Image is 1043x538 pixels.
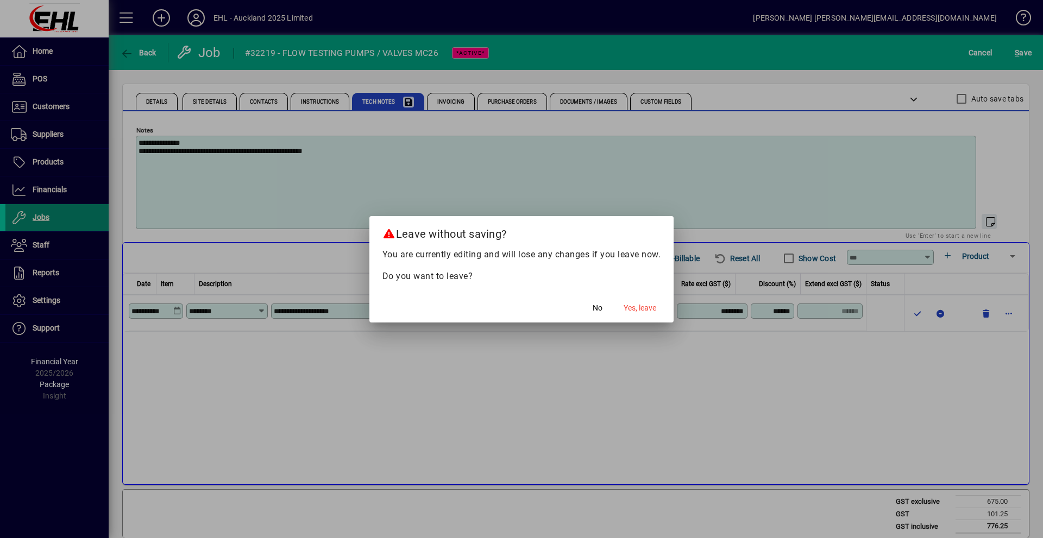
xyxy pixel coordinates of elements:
[593,302,602,314] span: No
[382,248,661,261] p: You are currently editing and will lose any changes if you leave now.
[624,302,656,314] span: Yes, leave
[369,216,674,248] h2: Leave without saving?
[619,299,661,318] button: Yes, leave
[382,270,661,283] p: Do you want to leave?
[580,299,615,318] button: No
